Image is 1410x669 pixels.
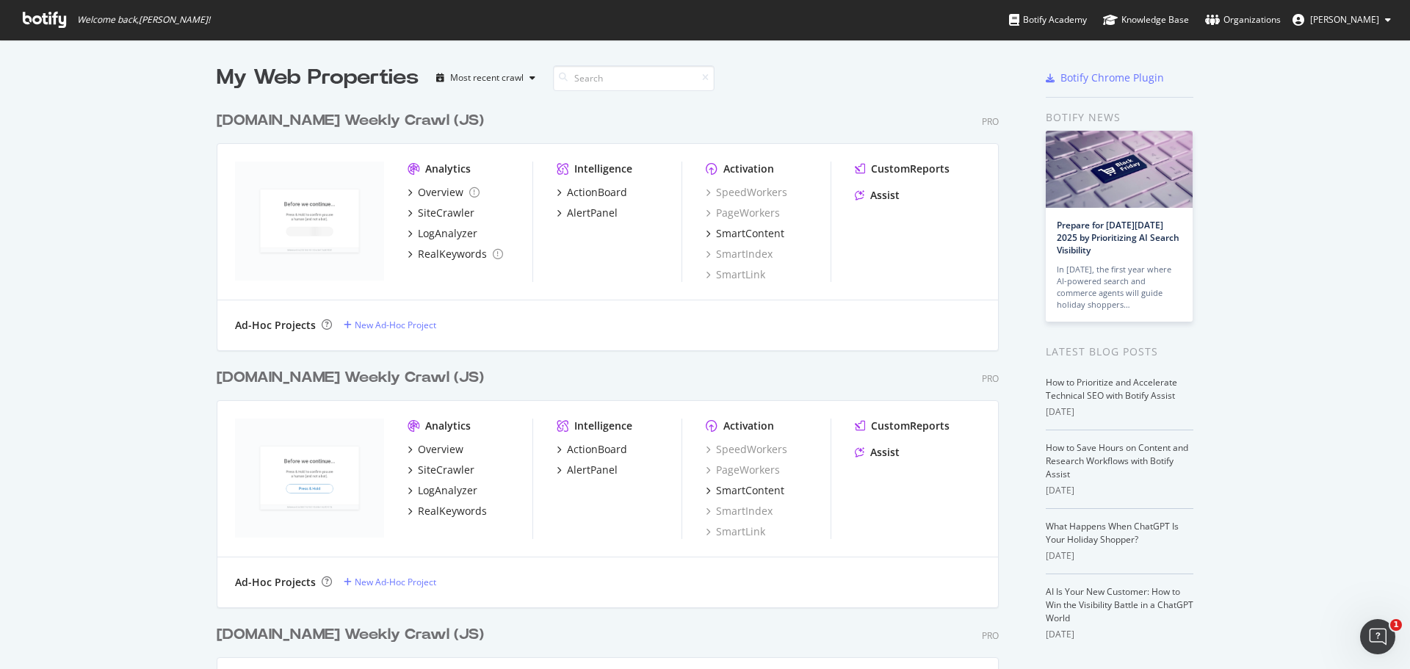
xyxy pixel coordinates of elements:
[235,162,384,281] img: https://www.luxilon.com/
[706,442,787,457] a: SpeedWorkers
[408,247,503,261] a: RealKeywords
[1046,520,1179,546] a: What Happens When ChatGPT Is Your Holiday Shopper?
[553,65,715,91] input: Search
[855,419,950,433] a: CustomReports
[418,206,474,220] div: SiteCrawler
[706,185,787,200] a: SpeedWorkers
[235,318,316,333] div: Ad-Hoc Projects
[418,442,463,457] div: Overview
[982,372,999,385] div: Pro
[418,185,463,200] div: Overview
[1103,12,1189,27] div: Knowledge Base
[706,206,780,220] a: PageWorkers
[408,226,477,241] a: LogAnalyzer
[408,504,487,518] a: RealKeywords
[706,504,773,518] a: SmartIndex
[235,575,316,590] div: Ad-Hoc Projects
[706,483,784,498] a: SmartContent
[1046,441,1188,480] a: How to Save Hours on Content and Research Workflows with Botify Assist
[430,66,541,90] button: Most recent crawl
[408,442,463,457] a: Overview
[1046,405,1193,419] div: [DATE]
[344,319,436,331] a: New Ad-Hoc Project
[855,162,950,176] a: CustomReports
[567,206,618,220] div: AlertPanel
[1046,344,1193,360] div: Latest Blog Posts
[706,267,765,282] a: SmartLink
[557,442,627,457] a: ActionBoard
[706,226,784,241] a: SmartContent
[1046,109,1193,126] div: Botify news
[855,188,900,203] a: Assist
[1046,549,1193,563] div: [DATE]
[418,504,487,518] div: RealKeywords
[870,445,900,460] div: Assist
[716,483,784,498] div: SmartContent
[1060,70,1164,85] div: Botify Chrome Plugin
[217,624,484,646] div: [DOMAIN_NAME] Weekly Crawl (JS)
[344,576,436,588] a: New Ad-Hoc Project
[217,367,490,388] a: [DOMAIN_NAME] Weekly Crawl (JS)
[706,524,765,539] a: SmartLink
[706,247,773,261] a: SmartIndex
[1046,131,1193,208] img: Prepare for Black Friday 2025 by Prioritizing AI Search Visibility
[408,463,474,477] a: SiteCrawler
[557,463,618,477] a: AlertPanel
[567,442,627,457] div: ActionBoard
[355,576,436,588] div: New Ad-Hoc Project
[1360,619,1395,654] iframe: Intercom live chat
[217,63,419,93] div: My Web Properties
[217,624,490,646] a: [DOMAIN_NAME] Weekly Crawl (JS)
[871,162,950,176] div: CustomReports
[982,115,999,128] div: Pro
[557,206,618,220] a: AlertPanel
[425,162,471,176] div: Analytics
[1205,12,1281,27] div: Organizations
[1046,484,1193,497] div: [DATE]
[418,483,477,498] div: LogAnalyzer
[871,419,950,433] div: CustomReports
[408,206,474,220] a: SiteCrawler
[1057,219,1179,256] a: Prepare for [DATE][DATE] 2025 by Prioritizing AI Search Visibility
[418,226,477,241] div: LogAnalyzer
[217,367,484,388] div: [DOMAIN_NAME] Weekly Crawl (JS)
[557,185,627,200] a: ActionBoard
[450,73,524,82] div: Most recent crawl
[418,247,487,261] div: RealKeywords
[1310,13,1379,26] span: Lindsey Wasson
[870,188,900,203] div: Assist
[1281,8,1403,32] button: [PERSON_NAME]
[1046,70,1164,85] a: Botify Chrome Plugin
[1009,12,1087,27] div: Botify Academy
[408,185,480,200] a: Overview
[217,110,490,131] a: [DOMAIN_NAME] Weekly Crawl (JS)
[982,629,999,642] div: Pro
[706,463,780,477] a: PageWorkers
[77,14,210,26] span: Welcome back, [PERSON_NAME] !
[567,185,627,200] div: ActionBoard
[723,162,774,176] div: Activation
[418,463,474,477] div: SiteCrawler
[217,110,484,131] div: [DOMAIN_NAME] Weekly Crawl (JS)
[235,419,384,538] img: https://www.atecsports.com/
[1046,628,1193,641] div: [DATE]
[567,463,618,477] div: AlertPanel
[574,162,632,176] div: Intelligence
[425,419,471,433] div: Analytics
[855,445,900,460] a: Assist
[723,419,774,433] div: Activation
[1046,376,1177,402] a: How to Prioritize and Accelerate Technical SEO with Botify Assist
[1046,585,1193,624] a: AI Is Your New Customer: How to Win the Visibility Battle in a ChatGPT World
[355,319,436,331] div: New Ad-Hoc Project
[1390,619,1402,631] span: 1
[716,226,784,241] div: SmartContent
[574,419,632,433] div: Intelligence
